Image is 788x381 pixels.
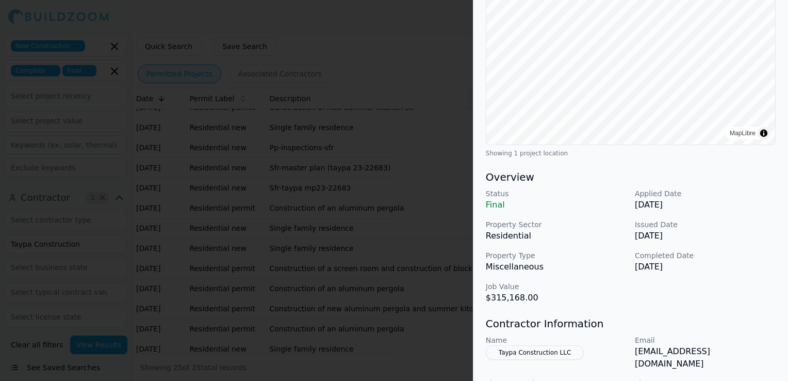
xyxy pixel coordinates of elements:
summary: Toggle attribution [758,127,770,139]
div: Showing 1 project location [486,149,776,157]
p: [DATE] [635,261,776,273]
p: Completed Date [635,250,776,261]
h3: Contractor Information [486,316,776,331]
p: Issued Date [635,219,776,230]
p: Job Value [486,281,627,292]
p: Status [486,188,627,199]
button: Taypa Construction LLC [486,345,584,360]
p: [EMAIL_ADDRESS][DOMAIN_NAME] [635,345,776,370]
p: Name [486,335,627,345]
p: Residential [486,230,627,242]
p: Miscellaneous [486,261,627,273]
p: $315,168.00 [486,292,627,304]
p: Email [635,335,776,345]
p: Final [486,199,627,211]
p: Property Sector [486,219,627,230]
p: [DATE] [635,230,776,242]
p: [DATE] [635,199,776,211]
p: Applied Date [635,188,776,199]
a: MapLibre [730,130,756,137]
h3: Overview [486,170,776,184]
p: Property Type [486,250,627,261]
